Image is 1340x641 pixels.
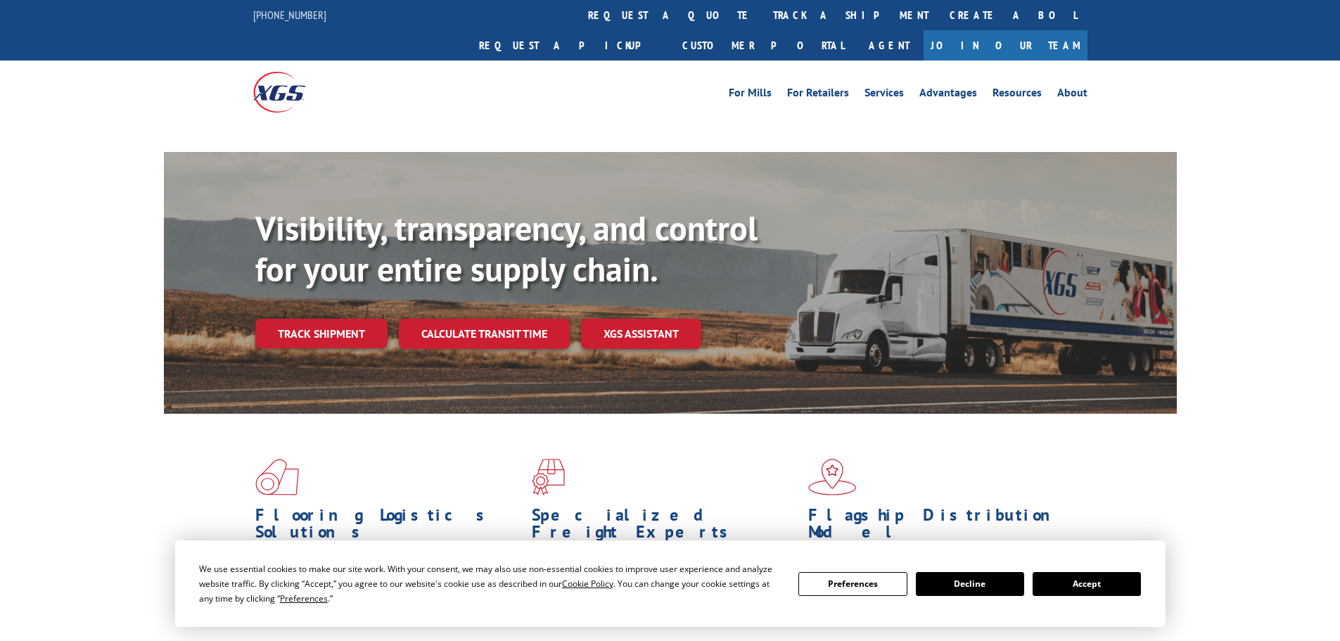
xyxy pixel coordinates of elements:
[255,507,521,547] h1: Flooring Logistics Solutions
[993,87,1042,103] a: Resources
[255,319,388,348] a: Track shipment
[280,592,328,604] span: Preferences
[253,8,326,22] a: [PHONE_NUMBER]
[798,572,907,596] button: Preferences
[581,319,701,349] a: XGS ASSISTANT
[255,459,299,495] img: xgs-icon-total-supply-chain-intelligence-red
[1033,572,1141,596] button: Accept
[199,561,781,606] div: We use essential cookies to make our site work. With your consent, we may also use non-essential ...
[399,319,570,349] a: Calculate transit time
[729,87,772,103] a: For Mills
[787,87,849,103] a: For Retailers
[924,30,1087,61] a: Join Our Team
[175,540,1166,627] div: Cookie Consent Prompt
[855,30,924,61] a: Agent
[532,459,565,495] img: xgs-icon-focused-on-flooring-red
[672,30,855,61] a: Customer Portal
[468,30,672,61] a: Request a pickup
[808,507,1074,547] h1: Flagship Distribution Model
[562,578,613,590] span: Cookie Policy
[1057,87,1087,103] a: About
[532,507,798,547] h1: Specialized Freight Experts
[916,572,1024,596] button: Decline
[808,459,857,495] img: xgs-icon-flagship-distribution-model-red
[919,87,977,103] a: Advantages
[255,206,758,291] b: Visibility, transparency, and control for your entire supply chain.
[864,87,904,103] a: Services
